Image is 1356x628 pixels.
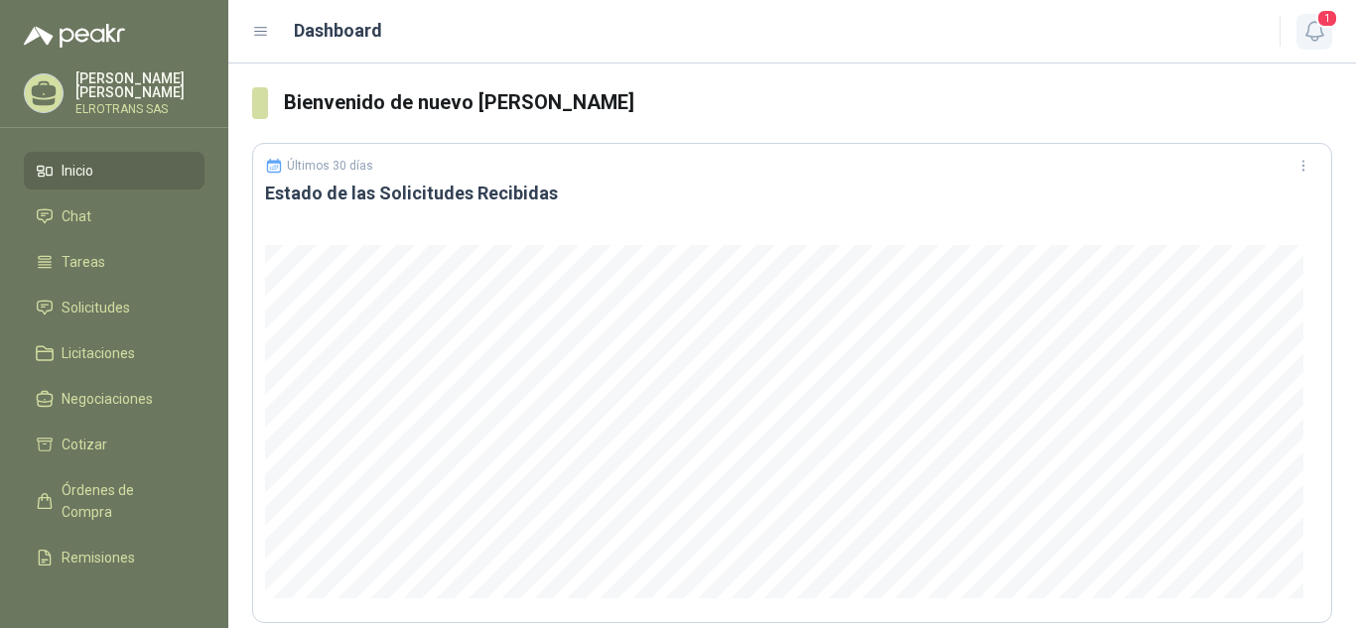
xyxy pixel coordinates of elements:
[24,24,125,48] img: Logo peakr
[24,243,204,281] a: Tareas
[62,160,93,182] span: Inicio
[287,159,373,173] p: Últimos 30 días
[294,17,382,45] h1: Dashboard
[24,471,204,531] a: Órdenes de Compra
[62,251,105,273] span: Tareas
[24,539,204,576] a: Remisiones
[62,342,135,364] span: Licitaciones
[24,426,204,463] a: Cotizar
[75,103,204,115] p: ELROTRANS SAS
[62,434,107,455] span: Cotizar
[265,182,1319,205] h3: Estado de las Solicitudes Recibidas
[62,297,130,318] span: Solicitudes
[62,547,135,568] span: Remisiones
[62,388,153,410] span: Negociaciones
[75,71,204,99] p: [PERSON_NAME] [PERSON_NAME]
[62,205,91,227] span: Chat
[24,289,204,326] a: Solicitudes
[62,479,186,523] span: Órdenes de Compra
[24,152,204,189] a: Inicio
[24,197,204,235] a: Chat
[24,380,204,418] a: Negociaciones
[1316,9,1338,28] span: 1
[284,87,1332,118] h3: Bienvenido de nuevo [PERSON_NAME]
[1296,14,1332,50] button: 1
[24,334,204,372] a: Licitaciones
